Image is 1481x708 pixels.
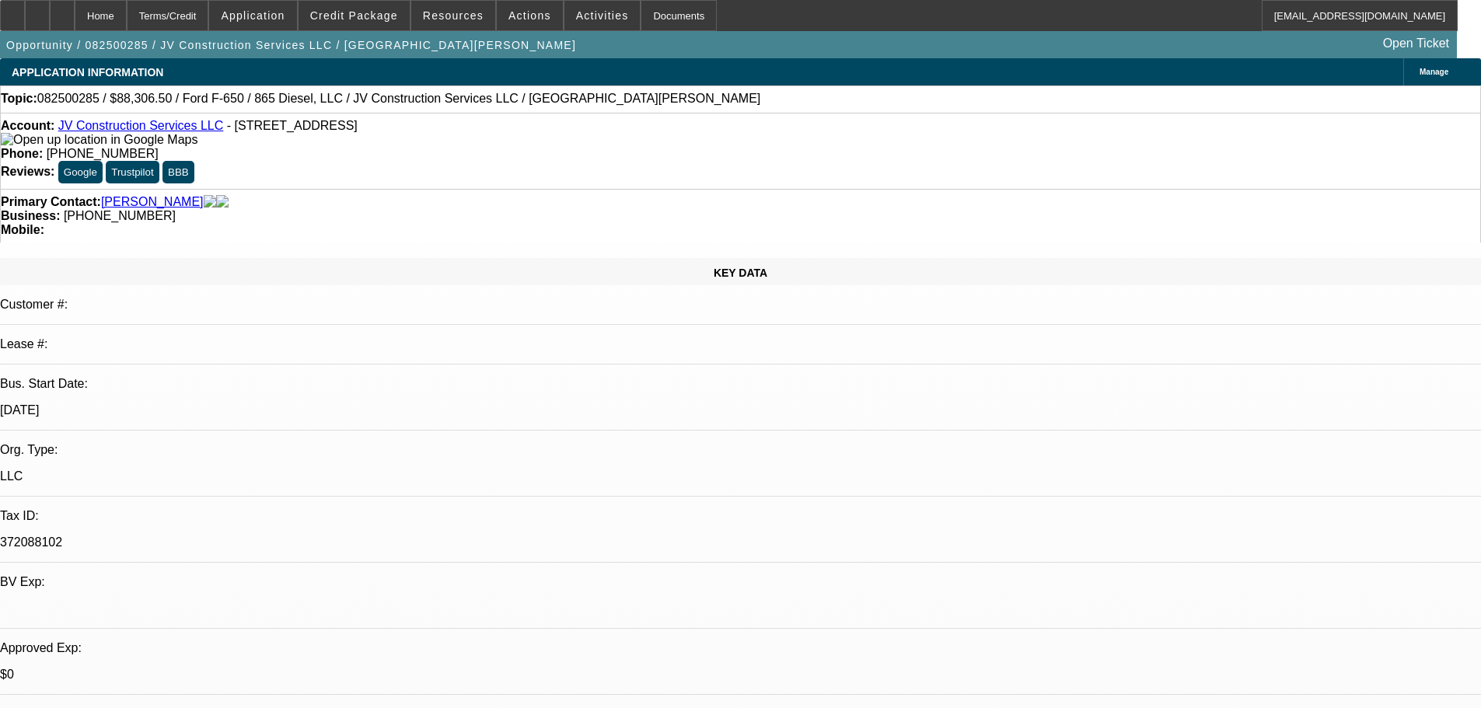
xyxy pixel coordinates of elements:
[47,147,159,160] span: [PHONE_NUMBER]
[1420,68,1448,76] span: Manage
[58,119,224,132] a: JV Construction Services LLC
[1,223,44,236] strong: Mobile:
[508,9,551,22] span: Actions
[299,1,410,30] button: Credit Package
[1,195,101,209] strong: Primary Contact:
[1,133,197,147] img: Open up location in Google Maps
[6,39,576,51] span: Opportunity / 082500285 / JV Construction Services LLC / [GEOGRAPHIC_DATA][PERSON_NAME]
[1,119,54,132] strong: Account:
[564,1,641,30] button: Activities
[1,92,37,106] strong: Topic:
[204,195,216,209] img: facebook-icon.png
[1,165,54,178] strong: Reviews:
[576,9,629,22] span: Activities
[1377,30,1455,57] a: Open Ticket
[221,9,285,22] span: Application
[101,195,204,209] a: [PERSON_NAME]
[37,92,761,106] span: 082500285 / $88,306.50 / Ford F-650 / 865 Diesel, LLC / JV Construction Services LLC / [GEOGRAPHI...
[714,267,767,279] span: KEY DATA
[411,1,495,30] button: Resources
[64,209,176,222] span: [PHONE_NUMBER]
[310,9,398,22] span: Credit Package
[1,147,43,160] strong: Phone:
[12,66,163,78] span: APPLICATION INFORMATION
[497,1,563,30] button: Actions
[106,161,159,183] button: Trustpilot
[423,9,484,22] span: Resources
[1,209,60,222] strong: Business:
[227,119,358,132] span: - [STREET_ADDRESS]
[216,195,229,209] img: linkedin-icon.png
[1,133,197,146] a: View Google Maps
[162,161,194,183] button: BBB
[209,1,296,30] button: Application
[58,161,103,183] button: Google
